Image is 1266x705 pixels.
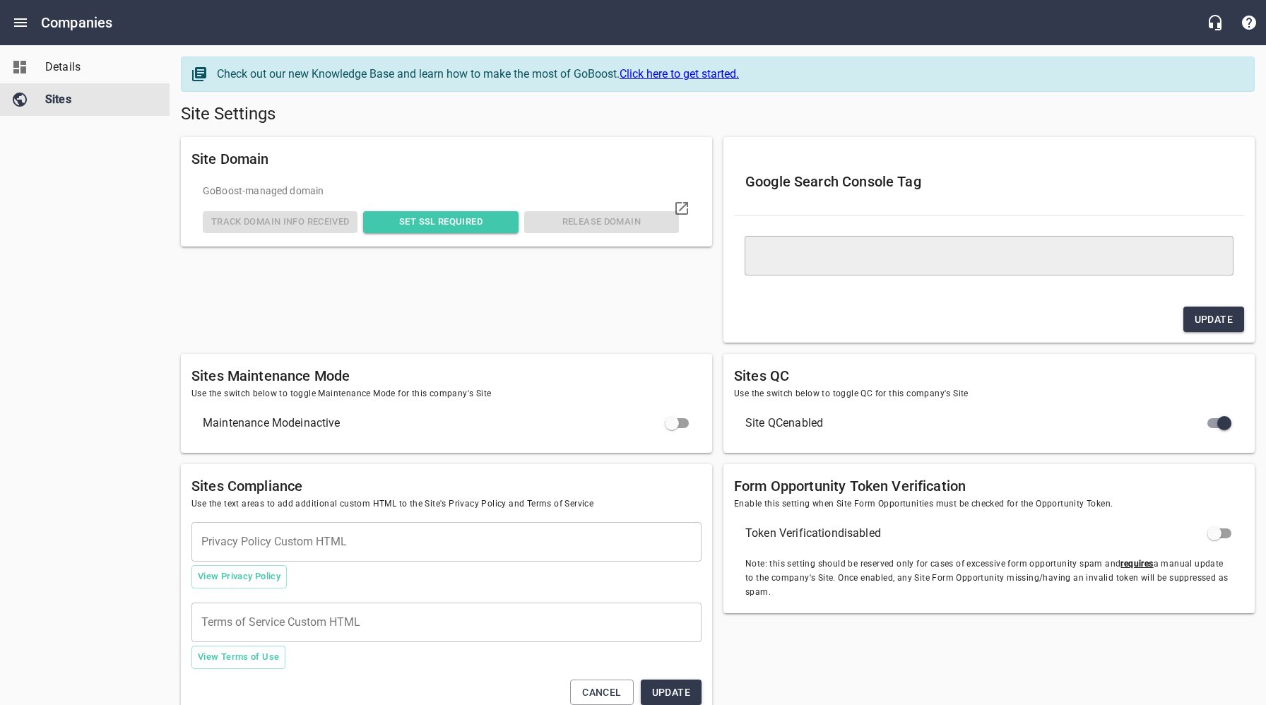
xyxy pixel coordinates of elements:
button: Support Portal [1232,6,1266,40]
div: GoBoost -managed domain [200,181,682,201]
span: Site QC enabled [745,415,1210,432]
span: Sites [45,91,153,108]
h6: Companies [41,11,112,34]
button: View Privacy Policy [191,565,287,588]
span: View Terms of Use [198,649,279,665]
button: View Terms of Use [191,646,285,669]
span: Update [1195,311,1233,328]
span: Update [652,684,690,701]
span: Use the switch below to toggle QC for this company's Site [734,387,1244,401]
h5: Site Settings [181,103,1255,126]
span: Cancel [582,684,621,701]
h6: Form Opportunity Token Verification [734,475,1244,497]
h6: Sites Maintenance Mode [191,365,702,387]
button: Set SSL Required [363,211,518,233]
span: Use the text areas to add additional custom HTML to the Site's Privacy Policy and Terms of Service [191,497,702,511]
div: Check out our new Knowledge Base and learn how to make the most of GoBoost. [217,66,1240,83]
span: Token Verification disabled [745,525,1210,542]
span: Note: this setting should be reserved only for cases of excessive form opportunity spam and a man... [745,557,1233,600]
span: Details [45,59,153,76]
span: View Privacy Policy [198,569,280,585]
a: Visit domain [665,191,699,225]
span: Set SSL Required [369,214,512,230]
h6: Sites Compliance [191,475,702,497]
a: Click here to get started. [620,67,739,81]
button: Open drawer [4,6,37,40]
u: requires [1120,559,1153,569]
h6: Sites QC [734,365,1244,387]
h6: Google Search Console Tag [745,170,1233,193]
h6: Site Domain [191,148,702,170]
span: Enable this setting when Site Form Opportunities must be checked for the Opportunity Token. [734,497,1244,511]
span: Maintenance Mode inactive [203,415,668,432]
button: Live Chat [1198,6,1232,40]
button: Update [1183,307,1244,333]
span: Use the switch below to toggle Maintenance Mode for this company's Site [191,387,702,401]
